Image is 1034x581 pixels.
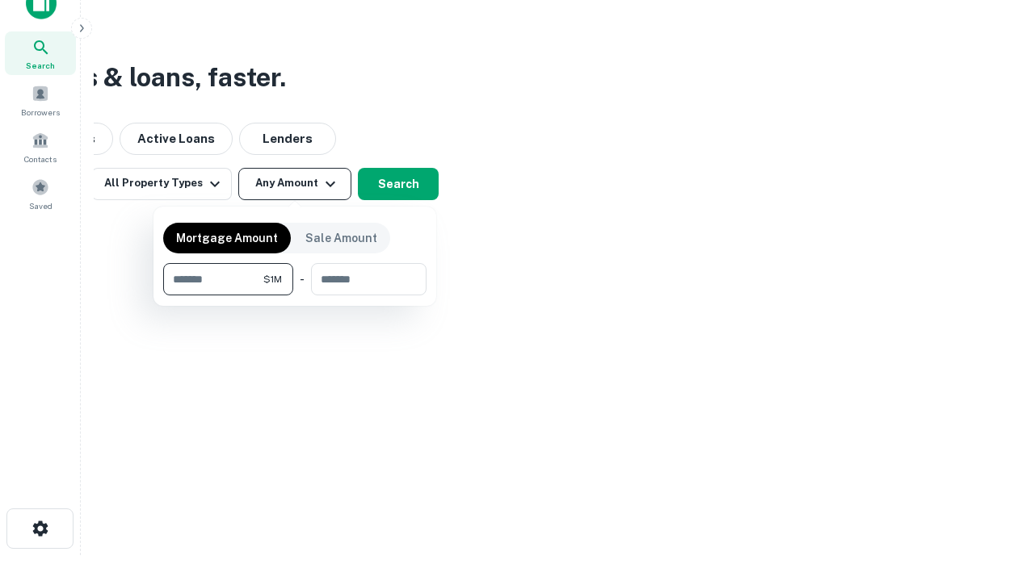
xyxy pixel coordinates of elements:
[176,229,278,247] p: Mortgage Amount
[305,229,377,247] p: Sale Amount
[300,263,305,295] div: -
[263,272,282,286] span: $1M
[953,452,1034,529] iframe: Chat Widget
